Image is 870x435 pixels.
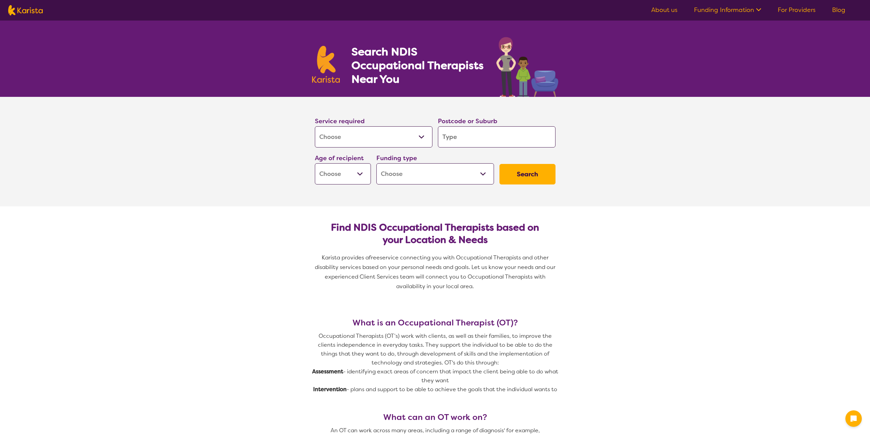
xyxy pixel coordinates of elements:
label: Postcode or Suburb [438,117,497,125]
p: - plans and support to be able to achieve the goals that the individual wants to [312,385,558,394]
h3: What is an Occupational Therapist (OT)? [312,318,558,328]
span: Karista provides a [322,254,369,261]
label: Age of recipient [315,154,364,162]
strong: Intervention [313,386,347,393]
h2: Find NDIS Occupational Therapists based on your Location & Needs [320,221,550,246]
strong: Assessment [312,368,343,375]
a: Blog [832,6,845,14]
label: Service required [315,117,365,125]
img: occupational-therapy [496,37,558,97]
input: Type [438,126,556,148]
h3: What can an OT work on? [312,412,558,422]
a: Funding Information [694,6,761,14]
h1: Search NDIS Occupational Therapists Near You [351,45,484,86]
button: Search [499,164,556,184]
span: service connecting you with Occupational Therapists and other disability services based on your p... [315,254,557,290]
p: - identifying exact areas of concern that impact the client being able to do what they want [312,367,558,385]
img: Karista logo [312,46,340,83]
a: For Providers [778,6,816,14]
p: Occupational Therapists (OT’s) work with clients, as well as their families, to improve the clien... [312,332,558,367]
label: Funding type [376,154,417,162]
img: Karista logo [8,5,43,15]
a: About us [651,6,678,14]
span: free [369,254,380,261]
